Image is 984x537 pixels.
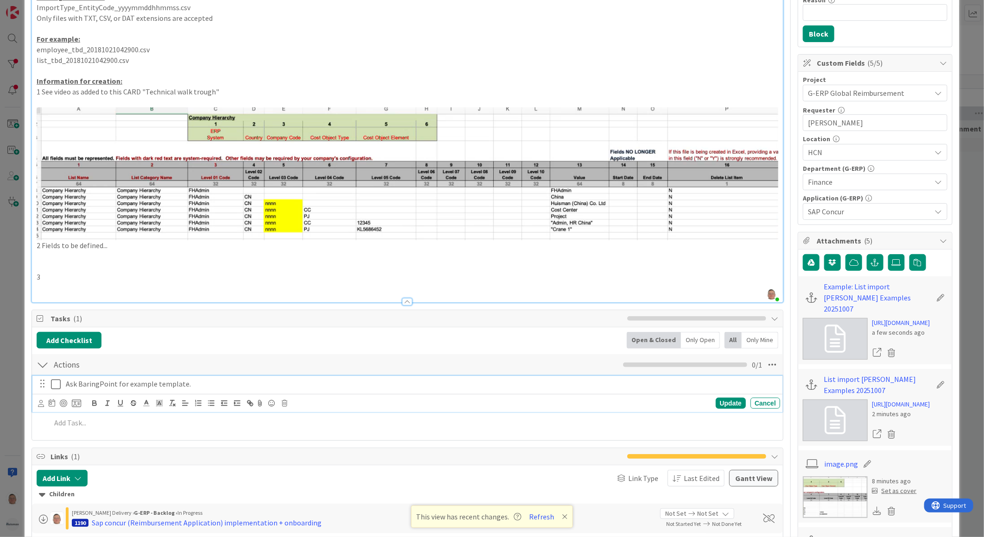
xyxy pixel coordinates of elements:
p: list_tbd_20181021042900.csv [37,55,778,66]
span: [PERSON_NAME] Delivery › [72,509,134,516]
a: image.png [824,458,858,469]
div: a few seconds ago [872,328,930,337]
p: Only files with TXT, CSV, or DAT extensions are accepted [37,13,778,24]
div: 8 minutes ago [872,476,917,486]
button: Gantt View [729,470,778,487]
span: Links [50,451,623,462]
span: This view has recent changes. [416,511,522,522]
span: Not Set [697,509,718,518]
div: Application (G-ERP) [803,195,947,201]
p: 2 Fields to be defined... [37,240,778,251]
button: Last Edited [668,470,725,487]
u: For example: [37,34,80,44]
button: Block [803,25,834,42]
a: [URL][DOMAIN_NAME] [872,318,930,328]
span: In Progress [177,509,202,516]
div: Cancel [751,398,780,409]
a: List import [PERSON_NAME] Examples 20251007 [824,374,932,396]
img: image.png [37,107,778,240]
span: Link Type [628,473,658,484]
span: HCN [808,147,931,158]
u: Information for creation: [37,76,122,86]
span: Last Edited [684,473,719,484]
p: 3 [37,272,778,282]
span: Custom Fields [817,57,935,69]
div: Children [39,489,776,500]
label: Requester [803,106,835,114]
p: employee_tbd_20181021042900.csv [37,44,778,55]
button: Add Link [37,470,88,487]
div: Department (G-ERP) [803,165,947,172]
button: Add Checklist [37,332,101,349]
span: ( 5 ) [864,236,873,245]
span: Not Done Yet [712,520,742,527]
p: Ask BaringPoint for example template. [66,379,776,389]
div: Update [716,398,746,409]
a: [URL][DOMAIN_NAME] [872,400,930,409]
span: G-ERP Global Reimbursement [808,87,927,100]
b: G-ERP - Backlog › [134,509,177,516]
p: ImportType_EntityCode_yyyymmddhhmmss.csv [37,2,778,13]
div: Sap concur (Reimbursement Application) implementation + onboarding [92,517,322,528]
span: Support [19,1,42,12]
div: Set as cover [872,486,917,496]
button: Refresh [526,511,558,523]
span: 0 / 1 [752,359,762,370]
span: Finance [808,176,931,187]
div: Project [803,76,947,83]
span: Attachments [817,235,935,246]
div: Only Mine [742,332,778,349]
img: o7atu1bXEz0AwRIxqlOYmU5UxQC1bWsS.png [765,287,778,300]
div: Location [803,136,947,142]
span: Tasks [50,313,623,324]
input: Add Checklist... [50,356,259,373]
span: ( 1 ) [73,314,82,323]
div: 2 minutes ago [872,409,930,419]
a: Open [872,347,883,359]
div: 1190 [72,519,88,527]
a: Example: List import [PERSON_NAME] Examples 20251007 [824,281,932,314]
a: Open [872,428,883,440]
span: ( 5/5 ) [868,58,883,68]
div: Download [872,505,883,517]
span: ( 1 ) [71,452,80,461]
span: SAP Concur [808,206,931,217]
div: Open & Closed [627,332,681,349]
img: lD [50,512,63,525]
div: All [725,332,742,349]
div: Only Open [681,332,720,349]
span: Not Set [665,509,686,518]
span: Not Started Yet [666,520,701,527]
p: 1 See video as added to this CARD "Technical walk trough" [37,87,778,97]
